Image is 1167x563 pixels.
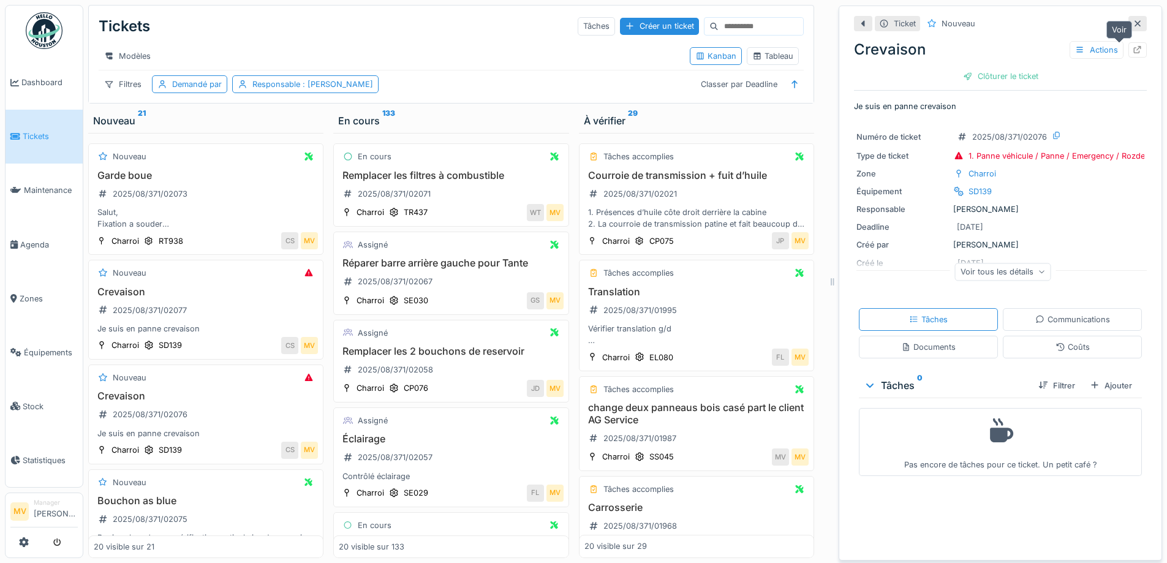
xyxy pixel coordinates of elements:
[10,498,78,527] a: MV Manager[PERSON_NAME]
[584,113,809,128] div: À vérifier
[34,498,78,507] div: Manager
[649,451,674,463] div: SS045
[300,80,373,89] span: : [PERSON_NAME]
[854,100,1147,112] p: Je suis en panne crevaison
[772,232,789,249] div: JP
[113,304,187,316] div: 2025/08/371/02077
[620,18,699,34] div: Créer un ticket
[1033,377,1080,394] div: Filtrer
[26,12,62,49] img: Badge_color-CXgf-gQk.svg
[113,267,146,279] div: Nouveau
[603,433,676,444] div: 2025/08/371/01987
[1035,314,1110,325] div: Communications
[6,271,83,325] a: Zones
[357,206,384,218] div: Charroi
[917,378,923,393] sup: 0
[404,382,428,394] div: CP076
[969,168,996,179] div: Charroi
[358,415,388,426] div: Assigné
[21,77,78,88] span: Dashboard
[584,170,809,181] h3: Courroie de transmission + fuit d’huile
[159,339,182,351] div: SD139
[281,337,298,354] div: CS
[358,188,431,200] div: 2025/08/371/02071
[791,349,809,366] div: MV
[6,56,83,110] a: Dashboard
[111,235,139,247] div: Charroi
[358,520,391,531] div: En cours
[94,495,318,507] h3: Bouchon as blue
[546,204,564,221] div: MV
[339,541,404,553] div: 20 visible sur 133
[339,170,563,181] h3: Remplacer les filtres à combustible
[113,513,187,525] div: 2025/08/371/02075
[94,390,318,402] h3: Crevaison
[957,221,983,233] div: [DATE]
[584,402,809,425] h3: change deux panneaus bois casé part le client AG Service
[301,232,318,249] div: MV
[94,532,318,555] div: Bonjour lors de mes vérification matinale je m'appercois que l'on m'a voler mon [PERSON_NAME] as ...
[252,78,373,90] div: Responsable
[527,380,544,397] div: JD
[602,235,630,247] div: Charroi
[584,206,809,230] div: 1. Présences d’huile côte droit derrière la cabine 2. La courroie de transmission patine et fait ...
[382,113,395,128] sup: 133
[772,349,789,366] div: FL
[404,206,428,218] div: TR437
[527,292,544,309] div: GS
[603,151,674,162] div: Tâches accomplies
[856,221,948,233] div: Deadline
[113,477,146,488] div: Nouveau
[584,286,809,298] h3: Translation
[909,314,948,325] div: Tâches
[111,444,139,456] div: Charroi
[6,379,83,433] a: Stock
[856,168,948,179] div: Zone
[404,487,428,499] div: SE029
[113,372,146,384] div: Nouveau
[34,498,78,524] li: [PERSON_NAME]
[901,341,956,353] div: Documents
[584,323,809,346] div: Vérifier translation g/d Niveau huile Par moment le frein reste dessus
[584,502,809,513] h3: Carrosserie
[603,188,677,200] div: 2025/08/371/02021
[138,113,146,128] sup: 21
[339,433,563,445] h3: Éclairage
[791,448,809,466] div: MV
[20,239,78,251] span: Agenda
[867,414,1134,470] div: Pas encore de tâches pour ce ticket. Un petit café ?
[94,541,154,553] div: 20 visible sur 21
[894,18,916,29] div: Ticket
[1070,41,1124,59] div: Actions
[358,327,388,339] div: Assigné
[856,239,948,251] div: Créé par
[603,267,674,279] div: Tâches accomplies
[94,170,318,181] h3: Garde boue
[10,502,29,521] li: MV
[23,401,78,412] span: Stock
[111,339,139,351] div: Charroi
[6,164,83,217] a: Maintenance
[1085,377,1137,394] div: Ajouter
[20,293,78,304] span: Zones
[1106,21,1132,39] div: Voir
[546,380,564,397] div: MV
[357,487,384,499] div: Charroi
[603,384,674,395] div: Tâches accomplies
[358,239,388,251] div: Assigné
[958,68,1043,85] div: Clôturer le ticket
[6,110,83,164] a: Tickets
[791,232,809,249] div: MV
[301,337,318,354] div: MV
[546,485,564,502] div: MV
[94,206,318,230] div: Salut, Fixation a souder Attache garde boue casser Je mettrai le garde boue dans le camion ou le ...
[99,47,156,65] div: Modèles
[159,444,182,456] div: SD139
[628,113,638,128] sup: 29
[856,203,948,215] div: Responsable
[854,39,1147,61] div: Crevaison
[856,131,948,143] div: Numéro de ticket
[113,188,187,200] div: 2025/08/371/02073
[6,433,83,487] a: Statistiques
[6,325,83,379] a: Équipements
